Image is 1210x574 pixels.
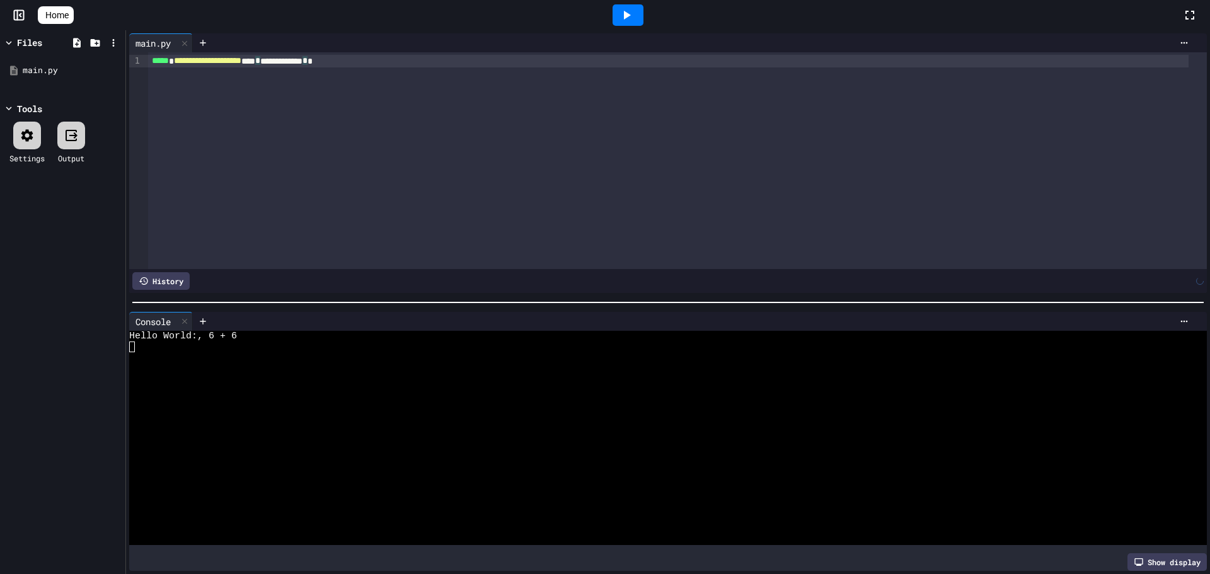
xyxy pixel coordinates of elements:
div: Show display [1127,553,1207,571]
div: main.py [129,33,193,52]
div: Tools [17,102,42,115]
div: Settings [9,152,45,164]
div: Console [129,312,193,331]
div: History [132,272,190,290]
div: Files [17,36,42,49]
div: main.py [129,37,177,50]
div: Output [58,152,84,164]
div: main.py [23,64,121,77]
span: Home [45,9,69,21]
a: Home [38,6,74,24]
span: Hello World:, 6 + 6 [129,331,237,342]
div: 1 [129,55,142,67]
div: Console [129,315,177,328]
